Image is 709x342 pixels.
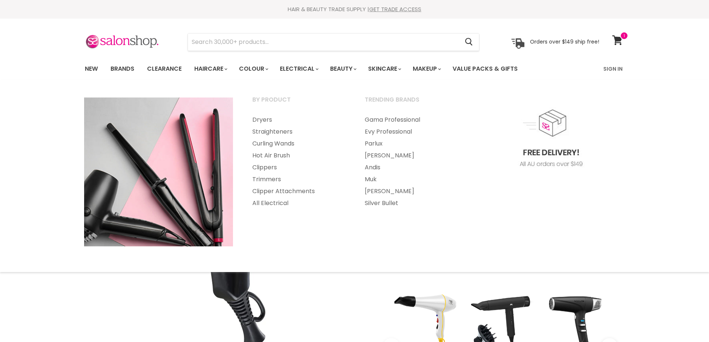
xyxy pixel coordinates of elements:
p: Orders over $149 ship free! [530,38,599,45]
a: Evy Professional [355,126,466,138]
input: Search [188,33,459,51]
a: Electrical [274,61,323,77]
a: Straighteners [243,126,354,138]
a: Colour [233,61,273,77]
a: Value Packs & Gifts [447,61,523,77]
button: Search [459,33,479,51]
a: Haircare [189,61,232,77]
a: GET TRADE ACCESS [369,5,421,13]
a: Clipper Attachments [243,185,354,197]
a: Andis [355,162,466,173]
a: Clearance [141,61,187,77]
a: [PERSON_NAME] [355,150,466,162]
a: Sign In [599,61,627,77]
a: Parlux [355,138,466,150]
ul: Main menu [243,114,354,209]
a: Beauty [325,61,361,77]
a: Trimmers [243,173,354,185]
a: [PERSON_NAME] [355,185,466,197]
a: Clippers [243,162,354,173]
iframe: Gorgias live chat messenger [672,307,702,335]
a: All Electrical [243,197,354,209]
a: New [79,61,103,77]
a: Trending Brands [355,94,466,112]
ul: Main menu [355,114,466,209]
a: Muk [355,173,466,185]
a: Makeup [407,61,445,77]
a: Curling Wands [243,138,354,150]
ul: Main menu [79,58,561,80]
form: Product [188,33,479,51]
a: Gama Professional [355,114,466,126]
a: By Product [243,94,354,112]
a: Dryers [243,114,354,126]
nav: Main [76,58,634,80]
div: HAIR & BEAUTY TRADE SUPPLY | [76,6,634,13]
a: Skincare [363,61,406,77]
a: Silver Bullet [355,197,466,209]
a: Hot Air Brush [243,150,354,162]
a: Brands [105,61,140,77]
